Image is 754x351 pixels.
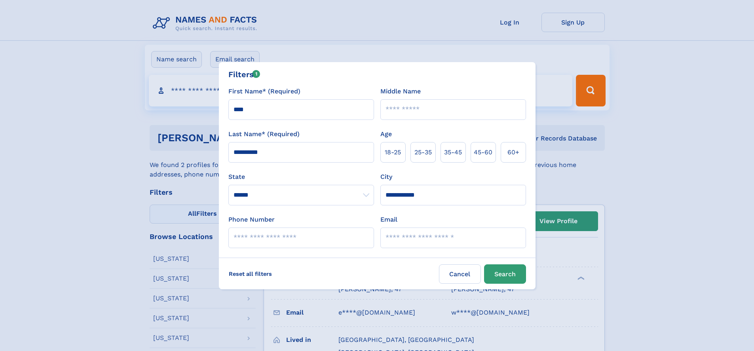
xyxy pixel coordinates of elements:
[228,68,260,80] div: Filters
[228,172,374,182] label: State
[228,129,300,139] label: Last Name* (Required)
[380,215,397,224] label: Email
[228,87,300,96] label: First Name* (Required)
[380,87,421,96] label: Middle Name
[444,148,462,157] span: 35‑45
[474,148,492,157] span: 45‑60
[385,148,401,157] span: 18‑25
[484,264,526,284] button: Search
[414,148,432,157] span: 25‑35
[380,129,392,139] label: Age
[380,172,392,182] label: City
[507,148,519,157] span: 60+
[224,264,277,283] label: Reset all filters
[439,264,481,284] label: Cancel
[228,215,275,224] label: Phone Number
